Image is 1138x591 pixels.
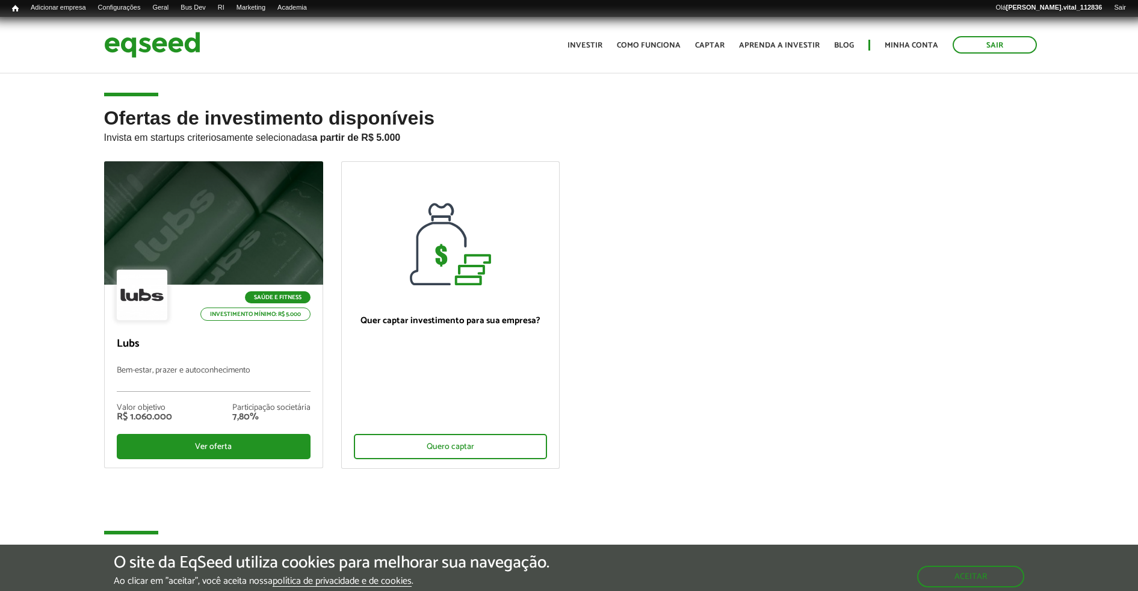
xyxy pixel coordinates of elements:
a: Sair [953,36,1037,54]
a: Investir [567,42,602,49]
a: Olá[PERSON_NAME].vital_112836 [989,3,1108,13]
a: Sair [1108,3,1132,13]
img: EqSeed [104,29,200,61]
a: Aprenda a investir [739,42,820,49]
p: Invista em startups criteriosamente selecionadas [104,129,1034,143]
a: Como funciona [617,42,681,49]
span: Início [12,4,19,13]
a: Blog [834,42,854,49]
a: Saúde e Fitness Investimento mínimo: R$ 5.000 Lubs Bem-estar, prazer e autoconhecimento Valor obj... [104,161,323,468]
div: R$ 1.060.000 [117,412,172,422]
a: RI [212,3,230,13]
a: Marketing [230,3,271,13]
a: política de privacidade e de cookies [273,577,412,587]
p: Saúde e Fitness [245,291,311,303]
h2: Ofertas de investimento disponíveis [104,108,1034,161]
p: Ao clicar em "aceitar", você aceita nossa . [114,575,549,587]
a: Adicionar empresa [25,3,92,13]
div: Valor objetivo [117,404,172,412]
a: Bus Dev [175,3,212,13]
div: Participação societária [232,404,311,412]
p: Quer captar investimento para sua empresa? [354,315,548,326]
a: Academia [271,3,313,13]
p: Bem-estar, prazer e autoconhecimento [117,366,311,392]
div: Ver oferta [117,434,311,459]
h5: O site da EqSeed utiliza cookies para melhorar sua navegação. [114,554,549,572]
div: Quero captar [354,434,548,459]
a: Geral [146,3,175,13]
strong: [PERSON_NAME].vital_112836 [1006,4,1102,11]
strong: a partir de R$ 5.000 [312,132,401,143]
button: Aceitar [917,566,1024,587]
p: Investimento mínimo: R$ 5.000 [200,308,311,321]
div: 7,80% [232,412,311,422]
a: Quer captar investimento para sua empresa? Quero captar [341,161,560,469]
a: Configurações [92,3,147,13]
a: Captar [695,42,725,49]
a: Início [6,3,25,14]
a: Minha conta [885,42,938,49]
p: Lubs [117,338,311,351]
